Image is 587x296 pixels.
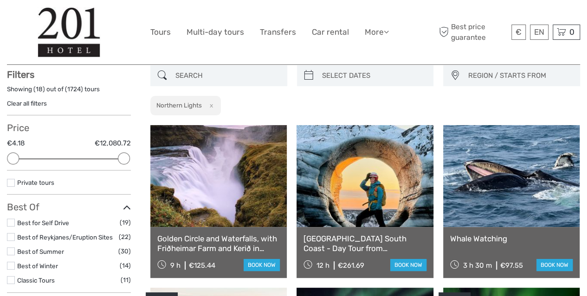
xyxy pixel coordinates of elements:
[244,259,280,271] a: book now
[67,85,81,94] label: 1724
[118,246,131,257] span: (30)
[17,233,113,241] a: Best of Reykjanes/Eruption Sites
[7,202,131,213] h3: Best Of
[120,260,131,271] span: (14)
[516,27,522,37] span: €
[150,25,171,39] a: Tours
[365,25,389,39] a: More
[170,261,181,270] span: 9 h
[13,16,105,24] p: We're away right now. Please check back later!
[119,232,131,242] span: (22)
[38,7,101,57] img: 1139-69e80d06-57d7-4973-b0b3-45c5474b2b75_logo_big.jpg
[17,219,69,227] a: Best for Self Drive
[338,261,364,270] div: €261.69
[7,122,131,133] h3: Price
[318,68,429,84] input: SELECT DATES
[17,179,54,186] a: Private tours
[316,261,329,270] span: 12 h
[312,25,349,39] a: Car rental
[7,85,131,99] div: Showing ( ) out of ( ) tours
[7,100,47,107] a: Clear all filters
[437,22,509,42] span: Best price guarantee
[303,234,426,253] a: [GEOGRAPHIC_DATA] South Coast - Day Tour from [GEOGRAPHIC_DATA]
[203,101,216,110] button: x
[156,101,202,109] h2: Northern Lights
[450,234,573,243] a: Whale Watching
[172,68,283,84] input: SEARCH
[464,68,575,83] button: REGION / STARTS FROM
[157,234,280,253] a: Golden Circle and Waterfalls, with Friðheimar Farm and Kerið in small group
[17,277,55,284] a: Classic Tours
[107,14,118,25] button: Open LiveChat chat widget
[121,275,131,285] span: (11)
[536,259,573,271] a: book now
[530,25,548,40] div: EN
[390,259,426,271] a: book now
[500,261,523,270] div: €97.55
[17,248,64,255] a: Best of Summer
[189,261,215,270] div: €125.44
[95,139,131,148] label: €12,080.72
[568,27,576,37] span: 0
[120,217,131,228] span: (19)
[463,261,492,270] span: 3 h 30 m
[36,85,43,94] label: 18
[7,139,25,148] label: €4.18
[7,69,34,80] strong: Filters
[260,25,296,39] a: Transfers
[17,262,58,270] a: Best of Winter
[187,25,244,39] a: Multi-day tours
